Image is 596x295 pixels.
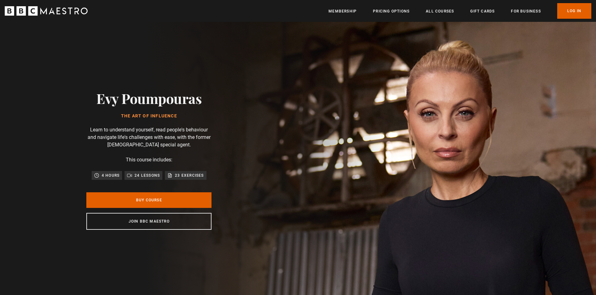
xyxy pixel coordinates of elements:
p: 24 lessons [135,172,160,179]
a: Membership [329,8,357,14]
h1: The Art of Influence [96,114,201,119]
a: For business [511,8,541,14]
a: All Courses [426,8,454,14]
a: Join BBC Maestro [86,213,211,230]
p: 4 hours [102,172,120,179]
p: Learn to understand yourself, read people's behaviour and navigate life's challenges with ease, w... [86,126,211,149]
p: This course includes: [126,156,172,164]
a: Log In [557,3,591,19]
a: Gift Cards [470,8,495,14]
a: Buy Course [86,192,211,208]
nav: Primary [329,3,591,19]
p: 23 exercises [175,172,204,179]
svg: BBC Maestro [5,6,88,16]
h2: Evy Poumpouras [96,90,201,106]
a: Pricing Options [373,8,410,14]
